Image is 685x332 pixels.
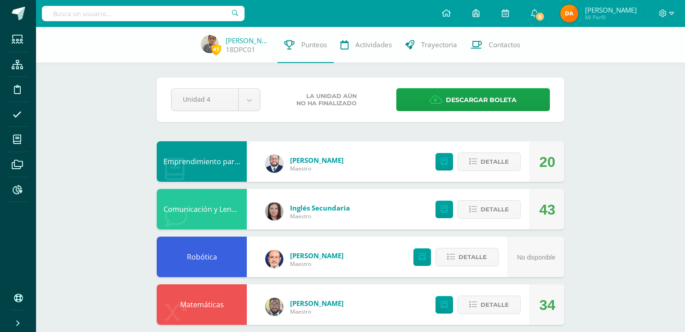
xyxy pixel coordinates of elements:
a: Actividades [334,27,399,63]
div: Comunicación y Lenguaje, Idioma Extranjero Inglés [157,189,247,229]
span: Unidad 4 [183,89,227,110]
div: Emprendimiento para la Productividad [157,141,247,182]
div: Matemáticas [157,284,247,325]
span: Maestro [290,308,344,315]
a: [PERSON_NAME] [290,156,344,165]
span: 9 [535,12,544,22]
button: Detalle [458,200,521,219]
button: Detalle [458,153,521,171]
img: 8af0450cf43d44e38c4a1497329761f3.png [265,202,283,220]
span: No disponible [517,254,555,261]
span: Contactos [489,40,520,49]
a: Contactos [464,27,527,63]
span: Detalle [481,153,509,170]
span: Detalle [481,296,509,313]
div: 20 [539,142,555,182]
span: Actividades [355,40,392,49]
a: [PERSON_NAME] [290,251,344,260]
a: Comunicación y Lenguaje, Idioma Extranjero Inglés [163,204,336,214]
a: Matemáticas [180,300,224,310]
img: eaa624bfc361f5d4e8a554d75d1a3cf6.png [265,155,283,173]
a: [PERSON_NAME] [226,36,271,45]
a: Emprendimiento para la Productividad [163,157,296,166]
a: Punteos [277,27,334,63]
span: Maestro [290,260,344,268]
img: 19bd5b58a768e3df6f77d2d88b45e9ad.png [201,35,219,53]
a: Trayectoria [399,27,464,63]
input: Busca un usuario... [42,6,245,21]
span: [PERSON_NAME] [585,5,637,14]
a: 18DPC01 [226,45,255,54]
div: 34 [539,285,555,325]
span: Descargar boleta [446,89,517,111]
div: 43 [539,189,555,230]
span: Punteos [301,40,327,49]
a: [PERSON_NAME] [290,299,344,308]
span: Detalle [481,201,509,218]
span: La unidad aún no ha finalizado [296,93,357,107]
span: Detalle [458,249,487,265]
button: Detalle [435,248,499,266]
span: 41 [211,44,221,55]
img: 82a5943632aca8211823fb2e9800a6c1.png [560,4,578,22]
a: Unidad 4 [172,89,260,111]
div: Robótica [157,237,247,277]
img: 6b7a2a75a6c7e6282b1a1fdce061224c.png [265,250,283,268]
a: Robótica [187,252,217,262]
img: 712781701cd376c1a616437b5c60ae46.png [265,298,283,316]
span: Mi Perfil [585,13,637,21]
span: Maestro [290,165,344,172]
a: Descargar boleta [396,88,550,111]
span: Trayectoria [421,40,457,49]
button: Detalle [458,296,521,314]
a: Inglés Secundaria [290,203,350,212]
span: Maestro [290,212,350,220]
